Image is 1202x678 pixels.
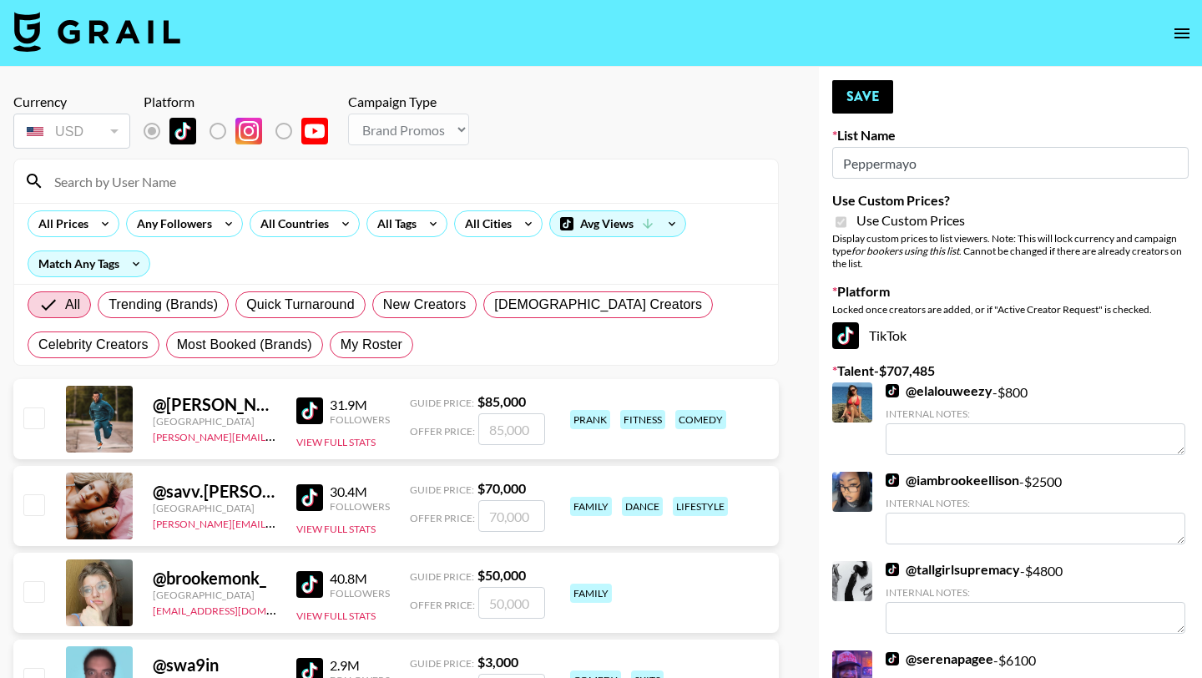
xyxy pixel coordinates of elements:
div: Internal Notes: [886,497,1185,509]
a: [PERSON_NAME][EMAIL_ADDRESS][DOMAIN_NAME] [153,514,400,530]
div: - $ 4800 [886,561,1185,634]
label: Use Custom Prices? [832,192,1189,209]
div: @ brookemonk_ [153,568,276,589]
div: prank [570,410,610,429]
div: All Prices [28,211,92,236]
strong: $ 85,000 [477,393,526,409]
div: Any Followers [127,211,215,236]
label: Platform [832,283,1189,300]
a: @tallgirlsupremacy [886,561,1020,578]
div: comedy [675,410,726,429]
span: Offer Price: [410,599,475,611]
button: View Full Stats [296,523,376,535]
div: All Cities [455,211,515,236]
span: Quick Turnaround [246,295,355,315]
div: 31.9M [330,397,390,413]
div: family [570,497,612,516]
button: open drawer [1165,17,1199,50]
input: 85,000 [478,413,545,445]
input: Search by User Name [44,168,768,195]
a: [PERSON_NAME][EMAIL_ADDRESS][DOMAIN_NAME] [153,428,400,443]
div: @ swa9in [153,655,276,675]
div: Locked once creators are added, or if "Active Creator Request" is checked. [832,303,1189,316]
span: Trending (Brands) [109,295,218,315]
a: @elalouweezy [886,382,992,399]
div: Avg Views [550,211,685,236]
label: List Name [832,127,1189,144]
div: [GEOGRAPHIC_DATA] [153,415,276,428]
span: Most Booked (Brands) [177,335,312,355]
img: TikTok [832,322,859,349]
strong: $ 70,000 [477,480,526,496]
img: TikTok [296,484,323,511]
img: TikTok [886,384,899,397]
img: YouTube [301,118,328,144]
span: All [65,295,80,315]
span: New Creators [383,295,467,315]
div: TikTok [832,322,1189,349]
div: - $ 2500 [886,472,1185,544]
img: TikTok [169,118,196,144]
div: Currency is locked to USD [13,110,130,152]
div: Match Any Tags [28,251,149,276]
button: Save [832,80,893,114]
div: All Countries [250,211,332,236]
span: Guide Price: [410,397,474,409]
div: @ [PERSON_NAME].[PERSON_NAME] [153,394,276,415]
div: Followers [330,500,390,513]
div: fitness [620,410,665,429]
span: My Roster [341,335,402,355]
strong: $ 3,000 [477,654,518,670]
span: Celebrity Creators [38,335,149,355]
div: All Tags [367,211,420,236]
div: Internal Notes: [886,407,1185,420]
span: [DEMOGRAPHIC_DATA] Creators [494,295,702,315]
div: [GEOGRAPHIC_DATA] [153,589,276,601]
a: [EMAIL_ADDRESS][DOMAIN_NAME] [153,601,321,617]
div: Currency [13,94,130,110]
div: dance [622,497,663,516]
img: TikTok [296,397,323,424]
div: @ savv.[PERSON_NAME] [153,481,276,502]
div: lifestyle [673,497,728,516]
span: Use Custom Prices [856,212,965,229]
span: Offer Price: [410,512,475,524]
a: @serenapagee [886,650,993,667]
div: 40.8M [330,570,390,587]
div: Internal Notes: [886,586,1185,599]
div: Display custom prices to list viewers. Note: This will lock currency and campaign type . Cannot b... [832,232,1189,270]
div: 30.4M [330,483,390,500]
span: Guide Price: [410,657,474,670]
button: View Full Stats [296,436,376,448]
div: Campaign Type [348,94,469,110]
div: [GEOGRAPHIC_DATA] [153,502,276,514]
div: - $ 800 [886,382,1185,455]
div: List locked to TikTok. [144,114,341,149]
a: @iambrookeellison [886,472,1019,488]
img: Instagram [235,118,262,144]
div: Followers [330,587,390,600]
img: TikTok [296,571,323,598]
div: Followers [330,413,390,426]
div: Platform [144,94,341,110]
span: Offer Price: [410,425,475,438]
em: for bookers using this list [851,245,959,257]
img: TikTok [886,563,899,576]
div: USD [17,117,127,146]
strong: $ 50,000 [477,567,526,583]
button: View Full Stats [296,610,376,622]
div: family [570,584,612,603]
img: Grail Talent [13,12,180,52]
input: 50,000 [478,587,545,619]
img: TikTok [886,652,899,665]
span: Guide Price: [410,570,474,583]
label: Talent - $ 707,485 [832,362,1189,379]
img: TikTok [886,473,899,487]
input: 70,000 [478,500,545,532]
div: 2.9M [330,657,390,674]
span: Guide Price: [410,483,474,496]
